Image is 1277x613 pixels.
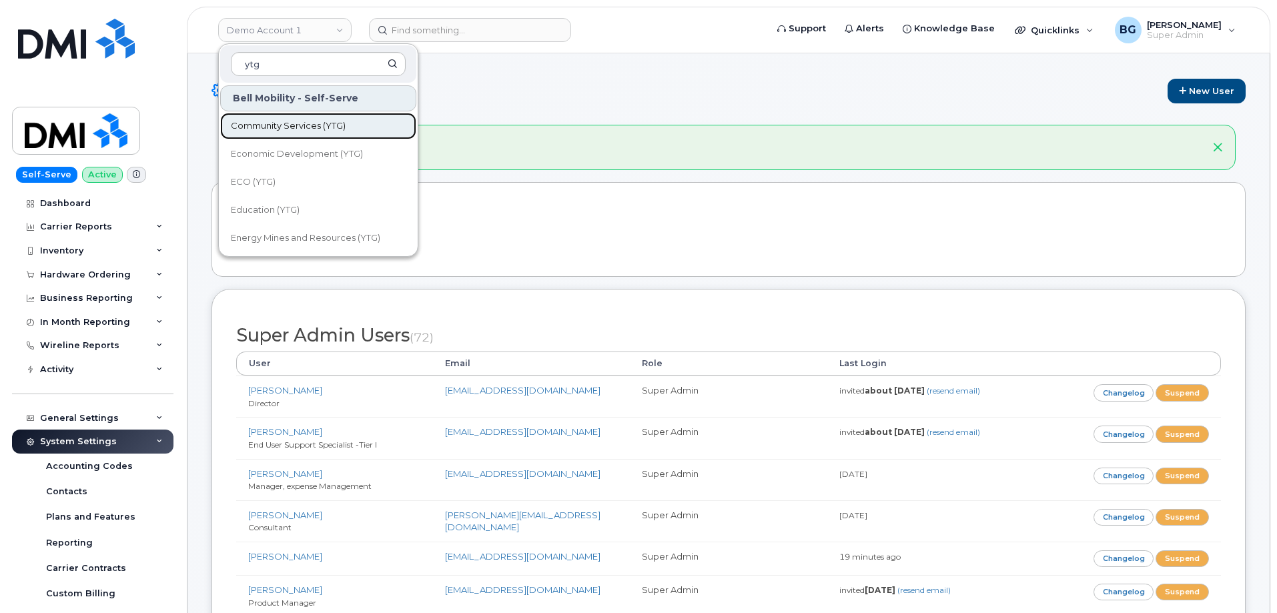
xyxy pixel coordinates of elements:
span: Education (YTG) [231,203,300,217]
td: Super Admin [630,376,827,417]
span: Economic Development (YTG) [231,147,363,161]
a: [PERSON_NAME] [248,551,322,562]
a: ECO (YTG) [220,169,416,195]
a: [EMAIL_ADDRESS][DOMAIN_NAME] [445,584,600,595]
strong: [DATE] [865,585,895,595]
h1: Admin Users [211,77,1246,103]
td: Super Admin [630,500,827,542]
small: Consultant [248,522,292,532]
span: Energy Mines and Resources (YTG) [231,231,380,245]
th: Role [630,352,827,376]
a: Changelog [1094,509,1154,526]
th: User [236,352,433,376]
small: invited [839,585,951,595]
td: Super Admin [630,417,827,458]
a: Changelog [1094,550,1154,567]
td: Super Admin [630,542,827,575]
a: Suspend [1156,550,1209,567]
a: Changelog [1094,426,1154,442]
small: invited [839,427,980,437]
small: Director [248,398,280,408]
a: Changelog [1094,384,1154,401]
a: [EMAIL_ADDRESS][DOMAIN_NAME] [445,468,600,479]
a: New User [1168,79,1246,103]
a: Energy Mines and Resources (YTG) [220,225,416,251]
th: Last Login [827,352,1024,376]
a: Education (YTG) [220,197,416,223]
a: Community Services (YTG) [220,113,416,139]
a: (resend email) [927,386,980,396]
a: [EMAIL_ADDRESS][DOMAIN_NAME] [445,426,600,437]
small: End User Support Specialist -Tier I [248,440,377,450]
a: [PERSON_NAME] [248,468,322,479]
td: Super Admin [630,459,827,500]
input: Search [231,52,406,76]
small: (72) [410,330,434,344]
strong: about [DATE] [865,386,925,396]
a: [PERSON_NAME] [248,510,322,520]
a: Changelog [1094,584,1154,600]
small: 19 minutes ago [839,552,901,562]
a: [PERSON_NAME] [248,385,322,396]
small: invited [839,386,980,396]
a: Changelog [1094,468,1154,484]
a: (resend email) [897,585,951,595]
a: Suspend [1156,509,1209,526]
h2: Super Admin Users [236,326,1221,346]
div: Bell Mobility - Self-Serve [220,85,416,111]
a: [EMAIL_ADDRESS][DOMAIN_NAME] [445,551,600,562]
a: Suspend [1156,584,1209,600]
a: Economic Development (YTG) [220,141,416,167]
small: Product Manager [248,598,316,608]
small: Manager, expense Management [248,481,372,491]
a: Suspend [1156,384,1209,401]
a: (resend email) [927,427,980,437]
strong: about [DATE] [865,427,925,437]
a: [PERSON_NAME] [248,426,322,437]
a: [EMAIL_ADDRESS][DOMAIN_NAME] [445,385,600,396]
span: ECO (YTG) [231,175,276,189]
a: Suspend [1156,468,1209,484]
span: Community Services (YTG) [231,119,346,133]
a: [PERSON_NAME][EMAIL_ADDRESS][DOMAIN_NAME] [445,510,600,533]
a: [PERSON_NAME] [248,584,322,595]
small: [DATE] [839,510,867,520]
a: Suspend [1156,426,1209,442]
th: Email [433,352,630,376]
small: [DATE] [839,469,867,479]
